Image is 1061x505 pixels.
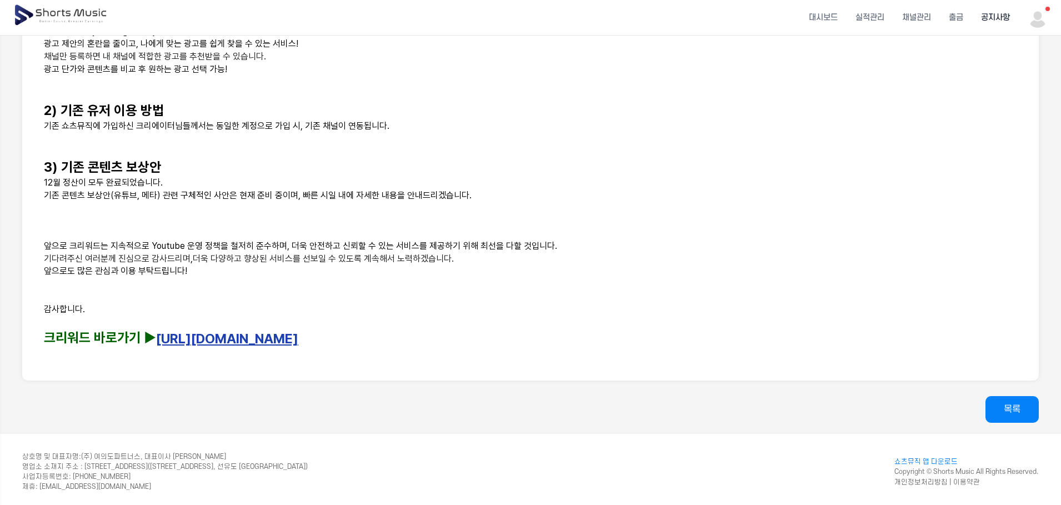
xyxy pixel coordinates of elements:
[44,102,164,118] strong: 2) 기존 유저 이용 방법
[44,38,1017,51] p: 광고 제안의 혼란을 줄이고, 나에게 맞는 광고를 쉽게 찾을 수 있는 서비스!
[44,189,1017,202] p: 기존 콘텐츠 보상안(유튜브, 메타) 관련 구체적인 사안은 현재 준비 중이며, 빠른 시일 내에 자세한 내용을 안내드리겠습니다.
[940,3,972,32] a: 출금
[48,26,156,37] strong: 광고 서비스 (Coming Soon)
[894,478,980,486] a: 개인정보처리방침 | 이용약관
[894,457,1039,467] a: 쇼츠뮤직 앱 다운로드
[44,120,1017,133] p: 기존 쇼츠뮤직에 가입하신 크리에이터님들께서는 동일한 계정으로 가입 시, 기존 채널이 연동됩니다.
[893,3,940,32] a: 채널관리
[44,329,156,346] strong: 크리워드 바로가기 ▶
[847,3,893,32] a: 실적관리
[44,63,1017,76] p: 광고 단가와 콘텐츠를 비교 후 원하는 광고 선택 가능!
[800,3,847,32] a: 대시보드
[44,159,161,175] strong: 3) 기존 콘텐츠 보상안
[44,253,1017,266] p: ,
[193,253,454,264] span: 더욱 다양하고 향상된 서비스를 선보일 수 있도록 계속해서 노력하겠습니다.
[972,3,1019,32] a: 공지사항
[22,453,81,461] span: 상호명 및 대표자명 :
[156,331,298,347] a: [URL][DOMAIN_NAME]
[44,265,1017,278] p: 앞으로도 많은 관심과 이용 부탁드립니다!
[44,253,191,264] span: 기다려주신 여러분께 진심으로 감사드리며
[44,303,1017,316] p: 감사합니다.
[44,177,1017,189] p: 12월 정산이 모두 완료되었습니다.
[44,51,266,62] span: 채널만 등록하면 내 채널에 적합한 광고를 추천받을 수 있습니다.
[22,463,83,471] span: 영업소 소재지 주소 :
[22,452,308,492] div: (주) 여의도파트너스, 대표이사 [PERSON_NAME] [STREET_ADDRESS]([STREET_ADDRESS], 선유도 [GEOGRAPHIC_DATA]) 사업자등록번호...
[44,240,1017,253] p: 앞으로 크리워드는 지속적으로 Youtube 운영 정책을 철저히 준수하며, 더욱 안전하고 신뢰할 수 있는 서비스를 제공하기 위해 최선을 다할 것입니다.
[894,457,1039,487] div: Copyright © Shorts Music All Rights Reserved.
[1028,8,1048,28] img: 사용자 이미지
[985,396,1039,423] a: 목록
